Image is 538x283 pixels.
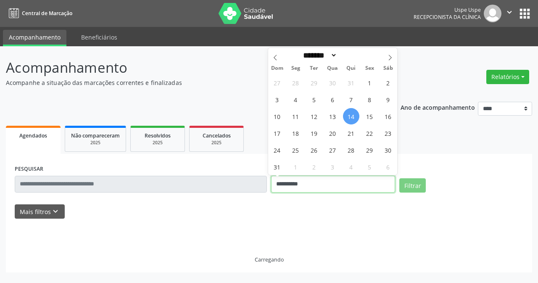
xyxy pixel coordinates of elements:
span: Agosto 22, 2025 [361,125,378,141]
div: 2025 [195,140,237,146]
div: Carregando [255,256,284,263]
button: Relatórios [486,70,529,84]
div: 2025 [71,140,120,146]
span: Não compareceram [71,132,120,139]
button: Filtrar [399,178,426,193]
i: keyboard_arrow_down [51,207,60,216]
span: Agosto 17, 2025 [269,125,285,141]
span: Agosto 7, 2025 [343,91,359,108]
input: Year [337,51,365,60]
span: Setembro 4, 2025 [343,159,359,175]
span: Agendados [19,132,47,139]
div: Uspe Uspe [414,6,481,13]
span: Sáb [379,66,397,71]
span: Central de Marcação [22,10,72,17]
span: Agosto 23, 2025 [380,125,396,141]
span: Agosto 28, 2025 [343,142,359,158]
span: Setembro 6, 2025 [380,159,396,175]
span: Cancelados [203,132,231,139]
span: Ter [305,66,323,71]
span: Agosto 26, 2025 [306,142,322,158]
span: Agosto 30, 2025 [380,142,396,158]
span: Agosto 9, 2025 [380,91,396,108]
span: Setembro 2, 2025 [306,159,322,175]
span: Setembro 5, 2025 [361,159,378,175]
p: Acompanhe a situação das marcações correntes e finalizadas [6,78,374,87]
a: Beneficiários [75,30,123,45]
span: Agosto 4, 2025 [287,91,304,108]
select: Month [301,51,338,60]
span: Qui [342,66,360,71]
span: Agosto 29, 2025 [361,142,378,158]
p: Acompanhamento [6,57,374,78]
span: Julho 29, 2025 [306,74,322,91]
span: Agosto 12, 2025 [306,108,322,124]
span: Julho 31, 2025 [343,74,359,91]
span: Sex [360,66,379,71]
span: Setembro 1, 2025 [287,159,304,175]
span: Resolvidos [145,132,171,139]
span: Agosto 15, 2025 [361,108,378,124]
span: Agosto 6, 2025 [324,91,341,108]
span: Julho 30, 2025 [324,74,341,91]
span: Agosto 1, 2025 [361,74,378,91]
span: Agosto 24, 2025 [269,142,285,158]
span: Agosto 3, 2025 [269,91,285,108]
p: Ano de acompanhamento [401,102,475,112]
a: Acompanhamento [3,30,66,46]
span: Agosto 27, 2025 [324,142,341,158]
span: Agosto 25, 2025 [287,142,304,158]
span: Seg [286,66,305,71]
span: Qua [323,66,342,71]
span: Setembro 3, 2025 [324,159,341,175]
span: Recepcionista da clínica [414,13,481,21]
span: Agosto 10, 2025 [269,108,285,124]
span: Dom [268,66,287,71]
span: Agosto 13, 2025 [324,108,341,124]
span: Agosto 16, 2025 [380,108,396,124]
button:  [501,5,517,22]
span: Agosto 20, 2025 [324,125,341,141]
img: img [484,5,501,22]
i:  [505,8,514,17]
span: Julho 27, 2025 [269,74,285,91]
span: Agosto 31, 2025 [269,159,285,175]
span: Agosto 21, 2025 [343,125,359,141]
div: 2025 [137,140,179,146]
button: apps [517,6,532,21]
span: Agosto 2, 2025 [380,74,396,91]
a: Central de Marcação [6,6,72,20]
span: Agosto 18, 2025 [287,125,304,141]
span: Agosto 19, 2025 [306,125,322,141]
label: PESQUISAR [15,163,43,176]
button: Mais filtroskeyboard_arrow_down [15,204,65,219]
span: Agosto 5, 2025 [306,91,322,108]
span: Agosto 14, 2025 [343,108,359,124]
span: Agosto 8, 2025 [361,91,378,108]
span: Agosto 11, 2025 [287,108,304,124]
span: Julho 28, 2025 [287,74,304,91]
